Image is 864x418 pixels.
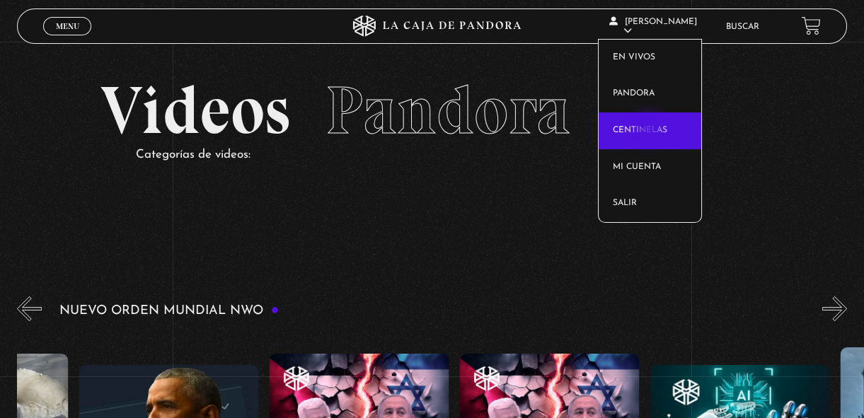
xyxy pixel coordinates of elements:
span: Cerrar [51,34,84,44]
button: Previous [17,296,42,321]
h2: Videos [100,77,764,144]
a: Centinelas [599,112,701,149]
a: Salir [599,185,701,222]
span: Pandora [326,70,570,151]
span: [PERSON_NAME] [609,18,697,35]
a: En vivos [599,40,701,76]
a: Pandora [599,76,701,112]
button: Next [822,296,847,321]
a: Mi cuenta [599,149,701,186]
span: Menu [56,22,79,30]
h3: Nuevo Orden Mundial NWO [59,304,279,318]
p: Categorías de videos: [136,144,764,166]
a: Buscar [726,23,759,31]
a: View your shopping cart [802,16,821,35]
